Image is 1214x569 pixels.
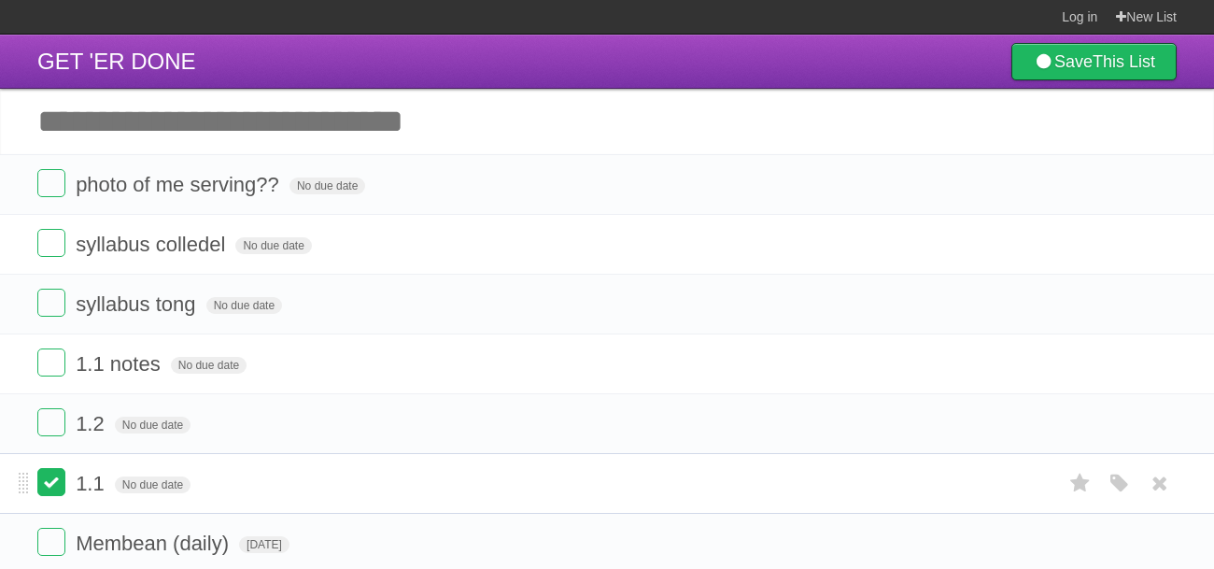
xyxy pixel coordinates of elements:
a: SaveThis List [1011,43,1177,80]
label: Done [37,468,65,496]
label: Done [37,408,65,436]
label: Done [37,169,65,197]
span: No due date [171,357,247,374]
label: Done [37,528,65,556]
span: GET 'ER DONE [37,49,196,74]
label: Done [37,349,65,377]
span: 1.1 [76,472,109,495]
label: Done [37,289,65,317]
span: 1.2 [76,412,109,435]
span: No due date [115,477,191,493]
span: No due date [289,178,365,194]
span: Membean (daily) [76,532,233,555]
span: syllabus colledel [76,233,230,256]
span: syllabus tong [76,292,200,316]
span: No due date [206,297,282,314]
span: 1.1 notes [76,352,165,376]
label: Done [37,229,65,257]
span: photo of me serving?? [76,173,284,196]
label: Star task [1063,468,1098,499]
span: [DATE] [239,536,289,553]
b: This List [1093,52,1155,71]
span: No due date [115,417,191,434]
span: No due date [235,237,311,254]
